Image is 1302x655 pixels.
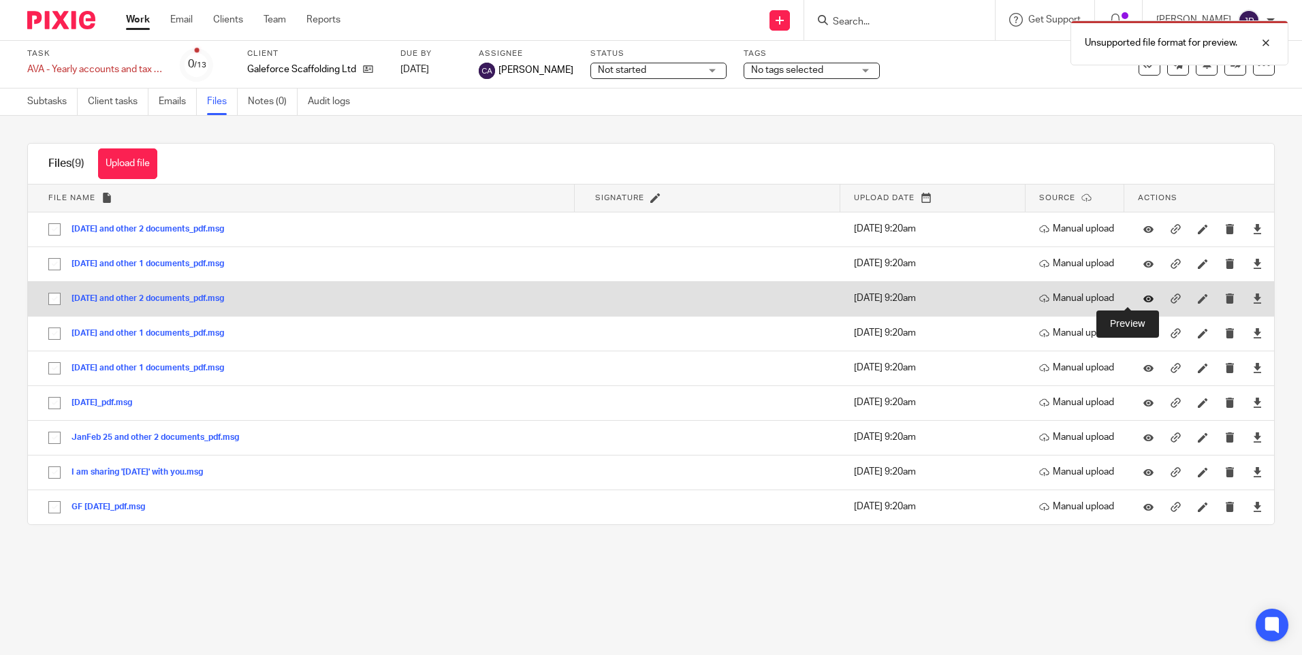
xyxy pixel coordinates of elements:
[42,217,67,242] input: Select
[72,468,213,477] button: I am sharing '[DATE]' with you.msg
[42,390,67,416] input: Select
[1039,465,1117,479] p: Manual upload
[854,257,1019,270] p: [DATE] 9:20am
[1252,326,1263,340] a: Download
[264,13,286,27] a: Team
[479,48,573,59] label: Assignee
[1039,500,1117,513] p: Manual upload
[72,364,234,373] button: [DATE] and other 1 documents_pdf.msg
[1039,222,1117,236] p: Manual upload
[247,48,383,59] label: Client
[88,89,148,115] a: Client tasks
[854,361,1019,374] p: [DATE] 9:20am
[1138,194,1177,202] span: Actions
[1252,465,1263,479] a: Download
[247,63,356,76] p: Galeforce Scaffolding Ltd
[72,398,142,408] button: [DATE]_pdf.msg
[170,13,193,27] a: Email
[27,48,163,59] label: Task
[42,321,67,347] input: Select
[1085,36,1237,50] p: Unsupported file format for preview.
[854,465,1019,479] p: [DATE] 9:20am
[72,433,249,443] button: JanFeb 25 and other 2 documents_pdf.msg
[854,500,1019,513] p: [DATE] 9:20am
[159,89,197,115] a: Emails
[48,194,95,202] span: File name
[1252,291,1263,305] a: Download
[188,57,206,72] div: 0
[27,11,95,29] img: Pixie
[1252,500,1263,513] a: Download
[1252,430,1263,444] a: Download
[72,502,155,512] button: GF [DATE]_pdf.msg
[42,286,67,312] input: Select
[590,48,727,59] label: Status
[1039,430,1117,444] p: Manual upload
[1039,291,1117,305] p: Manual upload
[72,158,84,169] span: (9)
[27,89,78,115] a: Subtasks
[1238,10,1260,31] img: svg%3E
[400,65,429,74] span: [DATE]
[42,494,67,520] input: Select
[854,396,1019,409] p: [DATE] 9:20am
[48,157,84,171] h1: Files
[42,425,67,451] input: Select
[1039,361,1117,374] p: Manual upload
[1252,222,1263,236] a: Download
[308,89,360,115] a: Audit logs
[42,251,67,277] input: Select
[72,294,234,304] button: [DATE] and other 2 documents_pdf.msg
[126,13,150,27] a: Work
[1039,396,1117,409] p: Manual upload
[72,329,234,338] button: [DATE] and other 1 documents_pdf.msg
[400,48,462,59] label: Due by
[306,13,340,27] a: Reports
[207,89,238,115] a: Files
[1252,361,1263,374] a: Download
[479,63,495,79] img: svg%3E
[194,61,206,69] small: /13
[854,430,1019,444] p: [DATE] 9:20am
[42,355,67,381] input: Select
[72,259,234,269] button: [DATE] and other 1 documents_pdf.msg
[1252,396,1263,409] a: Download
[1039,326,1117,340] p: Manual upload
[1039,194,1075,202] span: Source
[854,326,1019,340] p: [DATE] 9:20am
[1252,257,1263,270] a: Download
[72,225,234,234] button: [DATE] and other 2 documents_pdf.msg
[213,13,243,27] a: Clients
[42,460,67,485] input: Select
[1039,257,1117,270] p: Manual upload
[854,194,915,202] span: Upload date
[595,194,644,202] span: Signature
[598,65,646,75] span: Not started
[98,148,157,179] button: Upload file
[854,222,1019,236] p: [DATE] 9:20am
[248,89,298,115] a: Notes (0)
[498,63,573,77] span: [PERSON_NAME]
[27,63,163,76] div: AVA - Yearly accounts and tax return
[854,291,1019,305] p: [DATE] 9:20am
[751,65,823,75] span: No tags selected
